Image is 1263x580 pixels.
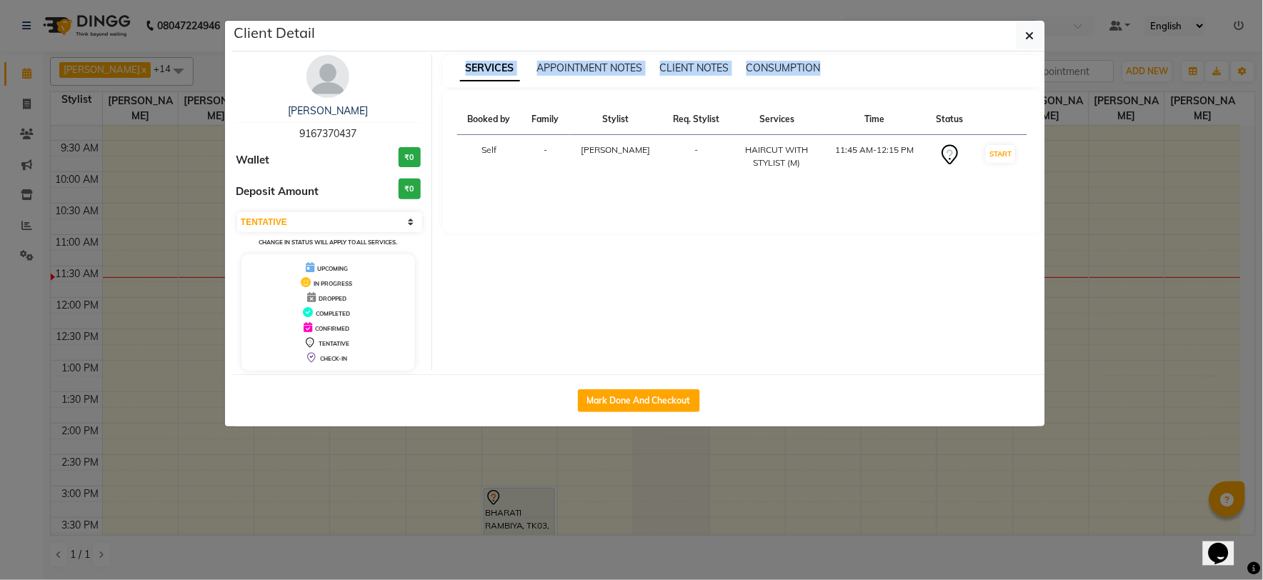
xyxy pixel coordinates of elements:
[581,144,651,155] span: [PERSON_NAME]
[747,61,821,74] span: CONSUMPTION
[399,147,421,168] h3: ₹0
[460,56,520,81] span: SERVICES
[578,389,700,412] button: Mark Done And Checkout
[986,145,1015,163] button: START
[306,55,349,98] img: avatar
[236,152,269,169] span: Wallet
[315,325,349,332] span: CONFIRMED
[739,144,814,169] div: HAIRCUT WITH STYLIST (M)
[823,135,926,179] td: 11:45 AM-12:15 PM
[521,104,569,135] th: Family
[236,184,319,200] span: Deposit Amount
[320,355,347,362] span: CHECK-IN
[457,104,522,135] th: Booked by
[569,104,662,135] th: Stylist
[317,265,348,272] span: UPCOMING
[823,104,926,135] th: Time
[731,104,823,135] th: Services
[537,61,643,74] span: APPOINTMENT NOTES
[1203,523,1249,566] iframe: chat widget
[299,127,356,140] span: 9167370437
[662,104,731,135] th: Req. Stylist
[288,104,368,117] a: [PERSON_NAME]
[314,280,352,287] span: IN PROGRESS
[399,179,421,199] h3: ₹0
[660,61,729,74] span: CLIENT NOTES
[259,239,398,246] small: Change in status will apply to all services.
[234,22,315,44] h5: Client Detail
[316,310,350,317] span: COMPLETED
[927,104,974,135] th: Status
[319,340,349,347] span: TENTATIVE
[662,135,731,179] td: -
[319,295,346,302] span: DROPPED
[457,135,522,179] td: Self
[521,135,569,179] td: -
